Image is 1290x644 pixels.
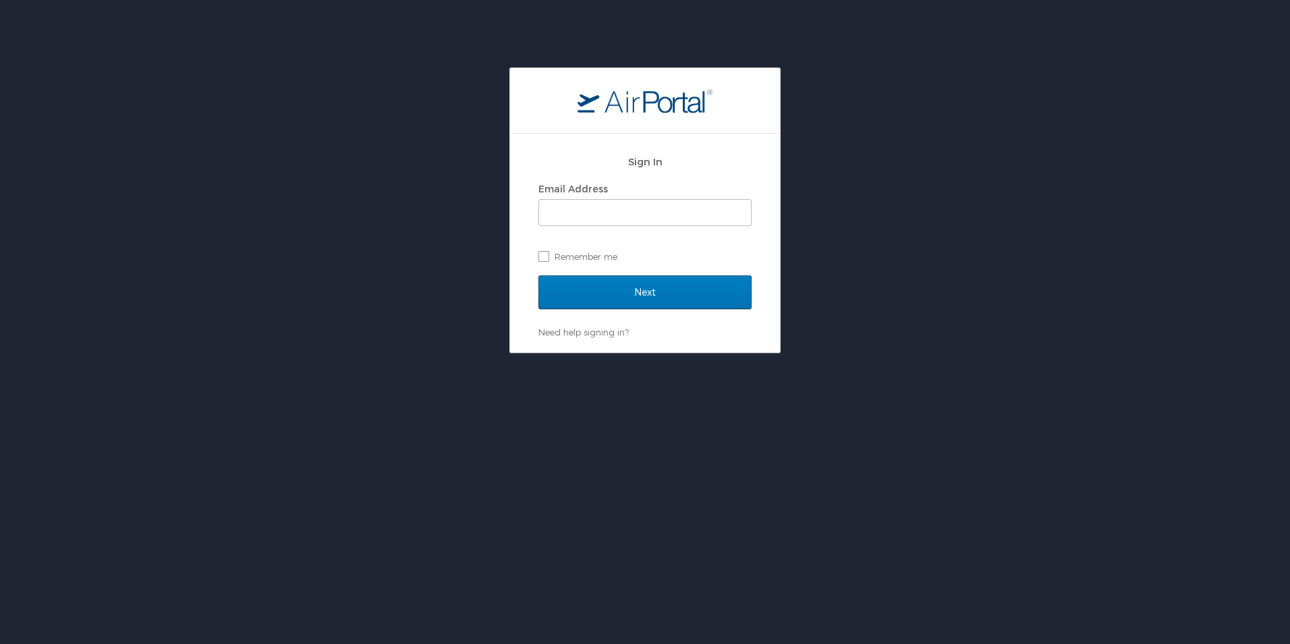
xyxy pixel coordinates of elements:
input: Next [538,275,752,309]
img: logo [578,88,712,113]
h2: Sign In [538,154,752,169]
label: Email Address [538,183,608,194]
a: Need help signing in? [538,327,629,338]
label: Remember me [538,246,752,267]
